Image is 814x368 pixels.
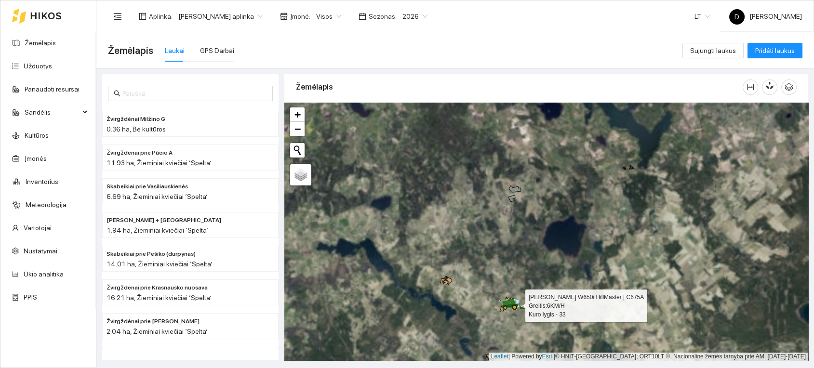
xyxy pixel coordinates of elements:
[107,159,212,167] span: 11.93 ha, Žieminiai kviečiai ‘Spelta’
[296,73,743,101] div: Žemėlapis
[25,39,56,47] a: Žemėlapis
[108,43,153,58] span: Žemėlapis
[114,90,120,97] span: search
[734,9,739,25] span: D
[25,131,49,139] a: Kultūros
[107,317,200,326] span: Žvirgždėnai prie mūro Močiutės
[107,115,165,124] span: Žvirgždėnai Milžino G
[682,43,744,58] button: Sujungti laukus
[107,283,208,292] span: Žvirgždėnai prie Krasnausko nuosava
[747,43,802,58] button: Pridėti laukus
[107,125,166,133] span: 0.36 ha, Be kultūros
[25,103,80,122] span: Sandėlis
[290,122,305,136] a: Zoom out
[24,62,52,70] a: Užduotys
[690,45,736,56] span: Sujungti laukus
[26,178,58,185] a: Inventorius
[747,47,802,54] a: Pridėti laukus
[24,293,37,301] a: PPIS
[107,328,208,335] span: 2.04 ha, Žieminiai kviečiai ‘Spelta’
[290,164,311,185] a: Layers
[743,83,758,91] span: column-width
[25,85,80,93] a: Panaudoti resursai
[165,45,185,56] div: Laukai
[26,201,67,209] a: Meteorologija
[107,226,208,234] span: 1.94 ha, Žieminiai kviečiai ‘Spelta’
[107,250,196,259] span: Skabeikiai prie Pešiko (durpynas)
[316,9,341,24] span: Visos
[743,79,758,95] button: column-width
[24,270,64,278] a: Ūkio analitika
[682,47,744,54] a: Sujungti laukus
[107,148,173,158] span: Žvirgždėnai prie Pūcio A
[294,108,301,120] span: +
[290,143,305,158] button: Initiate a new search
[402,9,427,24] span: 2026
[280,13,288,20] span: shop
[369,11,397,22] span: Sezonas :
[24,247,57,255] a: Nustatymai
[24,224,52,232] a: Vartotojai
[107,294,212,302] span: 16.21 ha, Žieminiai kviečiai ‘Spelta’
[139,13,147,20] span: layout
[178,9,263,24] span: Donato Klimkevičiaus aplinka
[542,353,552,360] a: Esri
[200,45,234,56] div: GPS Darbai
[294,123,301,135] span: −
[491,353,508,360] a: Leaflet
[149,11,173,22] span: Aplinka :
[489,353,808,361] div: | Powered by © HNIT-[GEOGRAPHIC_DATA]; ORT10LT ©, Nacionalinė žemės tarnyba prie AM, [DATE]-[DATE]
[694,9,710,24] span: LT
[107,182,188,191] span: Skabeikiai prie Vasiliauskienės
[290,107,305,122] a: Zoom in
[107,260,213,268] span: 14.01 ha, Žieminiai kviečiai ‘Spelta’
[108,7,127,26] button: menu-fold
[107,193,208,200] span: 6.69 ha, Žieminiai kviečiai ‘Spelta’
[290,11,310,22] span: Įmonė :
[107,216,221,225] span: Žvirgždėnai Montvilo + Čėglienės
[755,45,795,56] span: Pridėti laukus
[25,155,47,162] a: Įmonės
[113,12,122,21] span: menu-fold
[554,353,555,360] span: |
[359,13,366,20] span: calendar
[729,13,802,20] span: [PERSON_NAME]
[122,88,267,99] input: Paieška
